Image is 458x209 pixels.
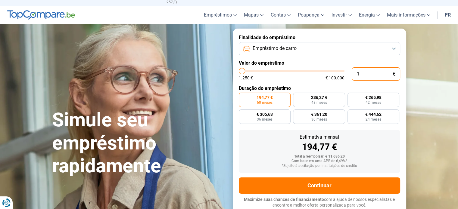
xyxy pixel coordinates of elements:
[326,75,344,80] font: € 100.000
[328,6,355,24] a: Investir
[267,6,294,24] a: Contas
[445,12,451,18] font: fr
[257,112,273,117] font: € 305,63
[282,164,357,168] font: *Sujeito à aceitação por instituições de crédito
[302,142,337,152] font: 194,77 €
[253,45,297,51] font: Empréstimo de carro
[294,6,328,24] a: Poupança
[244,197,324,202] font: Maximize suas chances de financiamento
[366,100,381,105] font: 42 meses
[393,71,395,77] font: €
[52,109,161,177] font: Simule seu empréstimo rapidamente
[257,95,273,100] font: 194,77 €
[240,6,267,24] a: Mapas
[365,95,382,100] font: € 265,98
[311,95,327,100] font: 236,27 €
[366,117,381,121] font: 24 meses
[311,112,327,117] font: € 361,20
[239,42,400,55] button: Empréstimo de carro
[311,100,327,105] font: 48 meses
[332,12,347,18] font: Investir
[311,117,327,121] font: 30 meses
[307,182,332,189] font: Continuar
[294,154,345,158] font: Total a reembolsar: € 11.686,20
[239,35,295,40] font: Finalidade do empréstimo
[441,6,454,24] a: fr
[383,6,434,24] a: Mais informações
[271,12,286,18] font: Contas
[239,85,291,91] font: Duração do empréstimo
[355,6,383,24] a: Energia
[239,177,400,194] button: Continuar
[239,75,253,80] font: 1.250 €
[204,12,232,18] font: Empréstimos
[291,159,347,163] font: Com base em uma APR de 6,49%*
[365,112,382,117] font: € 444,62
[244,12,259,18] font: Mapas
[387,12,425,18] font: Mais informações
[273,197,395,208] font: com a ajuda de nossos especialistas e encontre a melhor oferta personalizada para você.
[7,10,75,20] img: TopCompare
[300,134,339,140] font: Estimativa mensal
[239,60,284,66] font: Valor do empréstimo
[298,12,319,18] font: Poupança
[257,100,273,105] font: 60 meses
[257,117,273,121] font: 36 meses
[359,12,375,18] font: Energia
[200,6,240,24] a: Empréstimos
